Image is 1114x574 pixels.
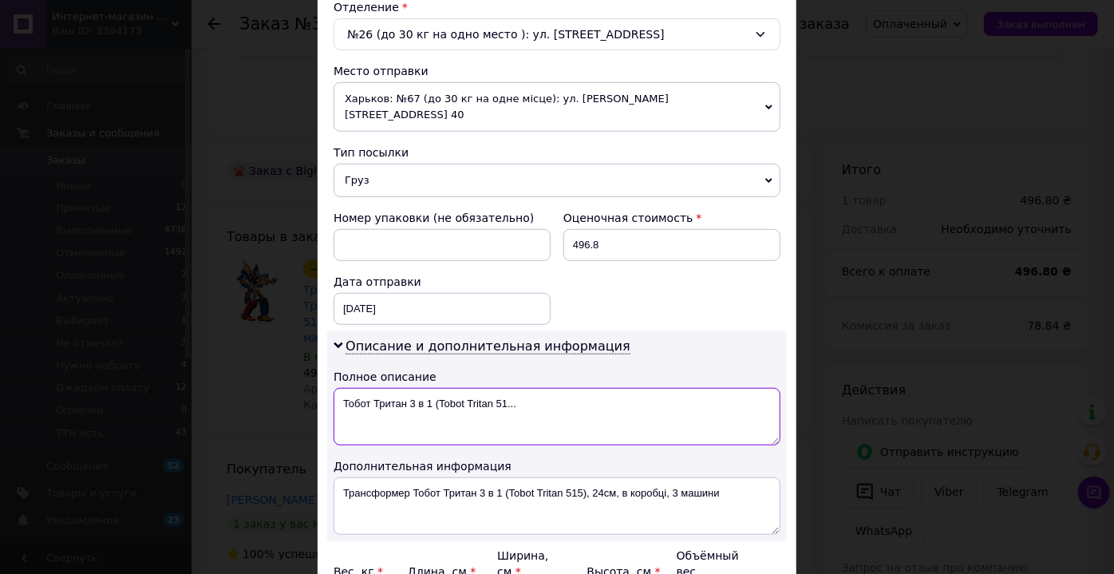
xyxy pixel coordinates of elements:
[334,65,429,77] span: Место отправки
[334,82,780,132] span: Харьков: №67 (до 30 кг на одне місце): ул. [PERSON_NAME][STREET_ADDRESS] 40
[334,477,780,535] textarea: Трансформер Тобот Тритан 3 в 1 (Tobot Tritan 515), 24см, в коробці, 3 машини
[334,274,551,290] div: Дата отправки
[334,146,409,159] span: Тип посылки
[334,164,780,197] span: Груз
[346,338,630,354] span: Описание и дополнительная информация
[334,388,780,445] textarea: Тобот Тритан 3 в 1 (Tobot Tritan 51...
[334,458,780,474] div: Дополнительная информация
[334,18,780,50] div: №26 (до 30 кг на одно место ): ул. [STREET_ADDRESS]
[334,210,551,226] div: Номер упаковки (не обязательно)
[563,210,780,226] div: Оценочная стоимость
[334,369,780,385] div: Полное описание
